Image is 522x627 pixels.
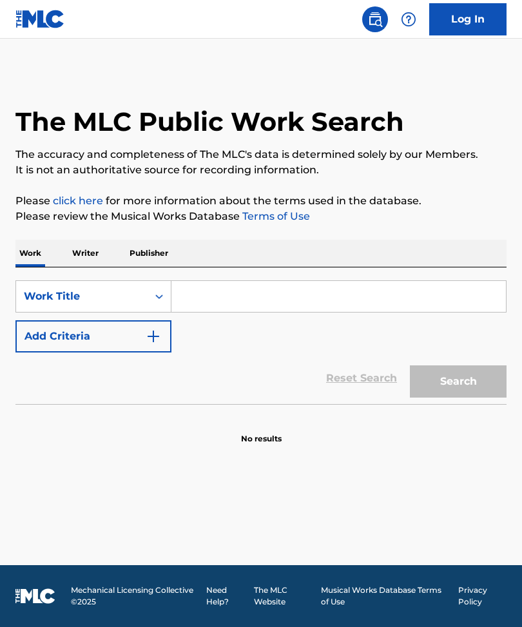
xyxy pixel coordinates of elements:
[15,10,65,28] img: MLC Logo
[321,584,450,608] a: Musical Works Database Terms of Use
[24,289,140,304] div: Work Title
[362,6,388,32] a: Public Search
[15,193,507,209] p: Please for more information about the terms used in the database.
[401,12,416,27] img: help
[367,12,383,27] img: search
[15,240,45,267] p: Work
[15,588,55,604] img: logo
[15,209,507,224] p: Please review the Musical Works Database
[240,210,310,222] a: Terms of Use
[15,106,404,138] h1: The MLC Public Work Search
[15,280,507,404] form: Search Form
[254,584,313,608] a: The MLC Website
[15,147,507,162] p: The accuracy and completeness of The MLC's data is determined solely by our Members.
[126,240,172,267] p: Publisher
[241,418,282,445] p: No results
[429,3,507,35] a: Log In
[53,195,103,207] a: click here
[71,584,198,608] span: Mechanical Licensing Collective © 2025
[15,320,171,352] button: Add Criteria
[146,329,161,344] img: 9d2ae6d4665cec9f34b9.svg
[206,584,246,608] a: Need Help?
[458,565,522,627] iframe: Chat Widget
[15,162,507,178] p: It is not an authoritative source for recording information.
[68,240,102,267] p: Writer
[396,6,421,32] div: Help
